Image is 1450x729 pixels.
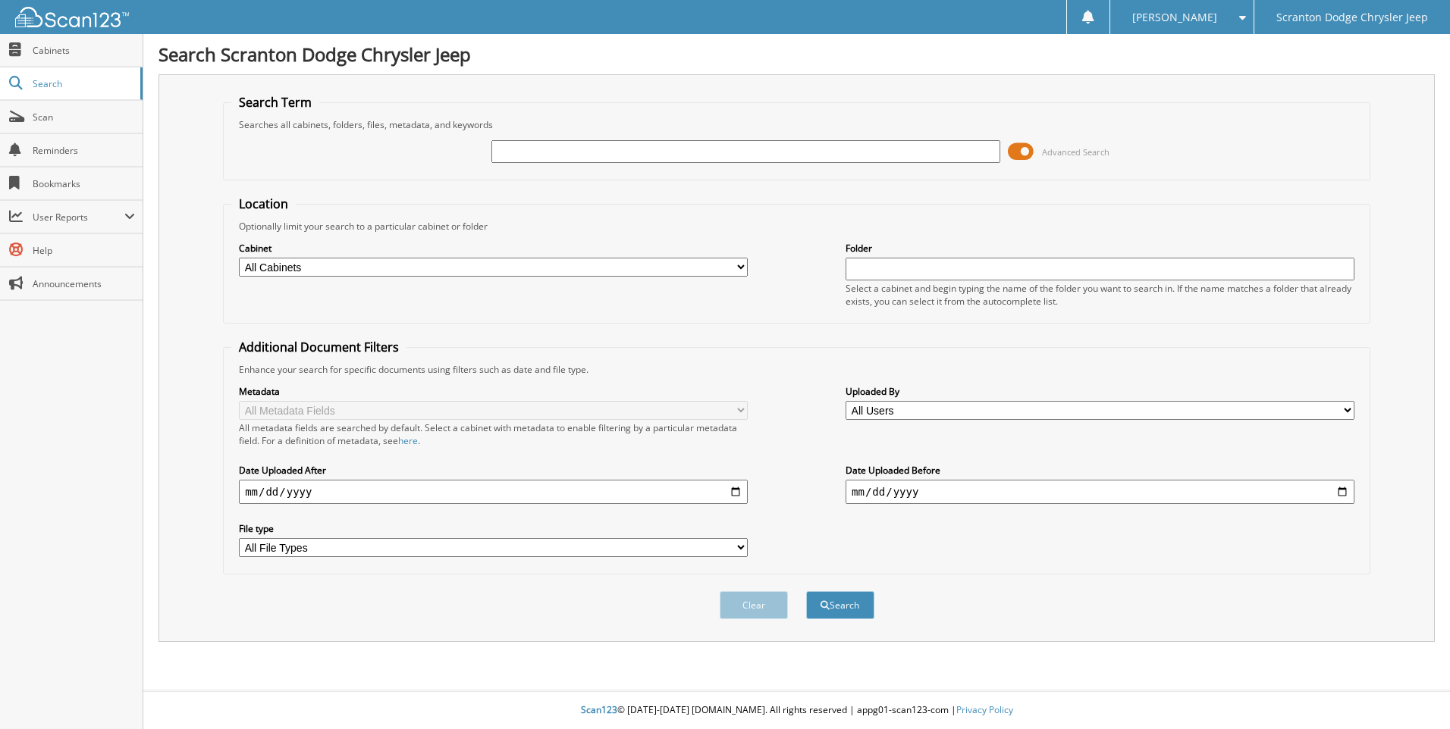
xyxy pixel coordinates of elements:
[231,220,1362,233] div: Optionally limit your search to a particular cabinet or folder
[806,591,874,619] button: Search
[846,242,1354,255] label: Folder
[231,196,296,212] legend: Location
[956,703,1013,716] a: Privacy Policy
[1042,146,1109,158] span: Advanced Search
[33,144,135,157] span: Reminders
[33,77,133,90] span: Search
[239,242,748,255] label: Cabinet
[231,118,1362,131] div: Searches all cabinets, folders, files, metadata, and keywords
[239,464,748,477] label: Date Uploaded After
[33,177,135,190] span: Bookmarks
[1132,13,1217,22] span: [PERSON_NAME]
[158,42,1435,67] h1: Search Scranton Dodge Chrysler Jeep
[846,282,1354,308] div: Select a cabinet and begin typing the name of the folder you want to search in. If the name match...
[846,385,1354,398] label: Uploaded By
[720,591,788,619] button: Clear
[846,480,1354,504] input: end
[231,339,406,355] legend: Additional Document Filters
[33,277,135,290] span: Announcements
[231,94,319,111] legend: Search Term
[33,44,135,57] span: Cabinets
[33,211,124,224] span: User Reports
[33,111,135,124] span: Scan
[1374,656,1450,729] iframe: Chat Widget
[581,703,617,716] span: Scan123
[239,421,748,447] div: All metadata fields are searched by default. Select a cabinet with metadata to enable filtering b...
[846,464,1354,477] label: Date Uploaded Before
[239,385,748,398] label: Metadata
[398,434,418,447] a: here
[239,480,748,504] input: start
[231,363,1362,376] div: Enhance your search for specific documents using filters such as date and file type.
[1276,13,1428,22] span: Scranton Dodge Chrysler Jeep
[15,7,129,27] img: scan123-logo-white.svg
[239,522,748,535] label: File type
[33,244,135,257] span: Help
[143,692,1450,729] div: © [DATE]-[DATE] [DOMAIN_NAME]. All rights reserved | appg01-scan123-com |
